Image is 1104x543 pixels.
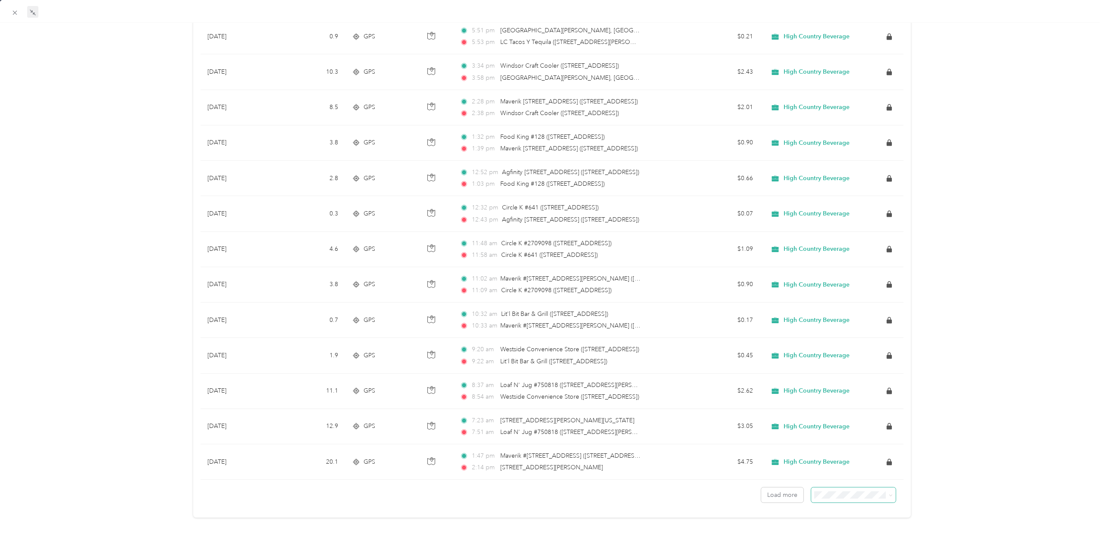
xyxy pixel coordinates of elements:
span: LC Tacos Y Tequila ([STREET_ADDRESS][PERSON_NAME]) [500,38,659,46]
td: 10.3 [277,54,345,90]
span: 12:52 pm [472,168,498,177]
span: GPS [364,421,375,431]
span: 1:03 pm [472,179,496,189]
span: High Country Beverage [784,387,850,395]
span: Maverik #[STREET_ADDRESS][PERSON_NAME] ([STREET_ADDRESS]) [500,275,689,282]
span: 8:37 am [472,381,496,390]
span: Westside Convenience Store ([STREET_ADDRESS]) [500,346,639,353]
span: Windsor Craft Cooler ([STREET_ADDRESS]) [500,62,619,69]
td: [DATE] [201,19,277,54]
td: [DATE] [201,90,277,125]
span: GPS [364,457,375,467]
span: 1:47 pm [472,451,496,461]
td: [DATE] [201,338,277,373]
span: GPS [364,244,375,254]
span: 2:38 pm [472,109,496,118]
td: 0.9 [277,19,345,54]
span: Circle K #641 ([STREET_ADDRESS]) [502,204,599,211]
td: [DATE] [201,54,277,90]
span: 7:23 am [472,416,496,425]
span: Lit'l Bit Bar & Grill ([STREET_ADDRESS]) [501,310,608,318]
td: $2.43 [688,54,760,90]
span: Loaf N' Jug #750818 ([STREET_ADDRESS][PERSON_NAME]) [500,428,666,436]
span: GPS [364,280,375,289]
td: 11.1 [277,374,345,409]
span: Loaf N' Jug #750818 ([STREET_ADDRESS][PERSON_NAME]) [500,381,666,389]
span: Westside Convenience Store ([STREET_ADDRESS]) [500,393,639,400]
td: $0.90 [688,267,760,303]
span: 11:02 am [472,274,496,284]
span: 3:34 pm [472,61,496,71]
span: [GEOGRAPHIC_DATA][PERSON_NAME], [GEOGRAPHIC_DATA] [500,27,676,34]
span: GPS [364,138,375,147]
span: Agfinity [STREET_ADDRESS] ([STREET_ADDRESS]) [502,216,639,223]
span: Lit'l Bit Bar & Grill ([STREET_ADDRESS]) [500,358,607,365]
span: 8:54 am [472,392,496,402]
td: [DATE] [201,196,277,231]
span: 2:28 pm [472,97,496,106]
td: $3.05 [688,409,760,444]
td: [DATE] [201,374,277,409]
span: GPS [364,67,375,77]
span: High Country Beverage [784,352,850,359]
span: 10:32 am [472,309,497,319]
span: Circle K #2709098 ([STREET_ADDRESS]) [501,287,612,294]
button: Load more [761,487,803,502]
td: $2.62 [688,374,760,409]
td: $4.75 [688,444,760,480]
td: 0.3 [277,196,345,231]
span: High Country Beverage [784,458,850,466]
td: $0.07 [688,196,760,231]
span: 10:33 am [472,321,496,331]
span: Food King #128 ([STREET_ADDRESS]) [500,133,605,140]
td: $1.09 [688,232,760,267]
td: 3.8 [277,267,345,303]
span: 3:58 pm [472,73,496,83]
td: $0.90 [688,125,760,161]
span: High Country Beverage [784,175,850,182]
span: 5:53 pm [472,37,496,47]
td: $0.66 [688,161,760,196]
span: Agfinity [STREET_ADDRESS] ([STREET_ADDRESS]) [502,169,639,176]
td: [DATE] [201,409,277,444]
td: 0.7 [277,303,345,338]
td: $0.21 [688,19,760,54]
span: High Country Beverage [784,245,850,253]
span: Circle K #2709098 ([STREET_ADDRESS]) [501,240,612,247]
span: 1:32 pm [472,132,496,142]
td: $0.45 [688,338,760,373]
td: [DATE] [201,161,277,196]
span: 11:09 am [472,286,497,295]
span: Maverik #[STREET_ADDRESS][PERSON_NAME] ([STREET_ADDRESS]) [500,322,689,329]
span: Windsor Craft Cooler ([STREET_ADDRESS]) [500,109,619,117]
td: [DATE] [201,232,277,267]
span: 2:14 pm [472,463,496,472]
span: GPS [364,386,375,396]
span: GPS [364,103,375,112]
td: 1.9 [277,338,345,373]
iframe: Everlance-gr Chat Button Frame [1056,495,1104,543]
span: 11:58 am [472,250,497,260]
span: High Country Beverage [784,316,850,324]
td: 8.5 [277,90,345,125]
span: GPS [364,32,375,41]
td: 3.8 [277,125,345,161]
span: [STREET_ADDRESS][PERSON_NAME] [500,464,603,471]
td: [DATE] [201,444,277,480]
td: [DATE] [201,303,277,338]
span: GPS [364,174,375,183]
span: Maverik [STREET_ADDRESS] ([STREET_ADDRESS]) [500,98,638,105]
span: 1:39 pm [472,144,496,153]
span: GPS [364,315,375,325]
span: High Country Beverage [784,33,850,41]
span: Food King #128 ([STREET_ADDRESS]) [500,180,605,187]
span: High Country Beverage [784,68,850,76]
span: GPS [364,351,375,360]
span: High Country Beverage [784,423,850,431]
span: High Country Beverage [784,103,850,111]
td: $2.01 [688,90,760,125]
span: Maverik [STREET_ADDRESS] ([STREET_ADDRESS]) [500,145,638,152]
span: 12:32 pm [472,203,498,212]
td: 2.8 [277,161,345,196]
span: 9:22 am [472,357,496,366]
